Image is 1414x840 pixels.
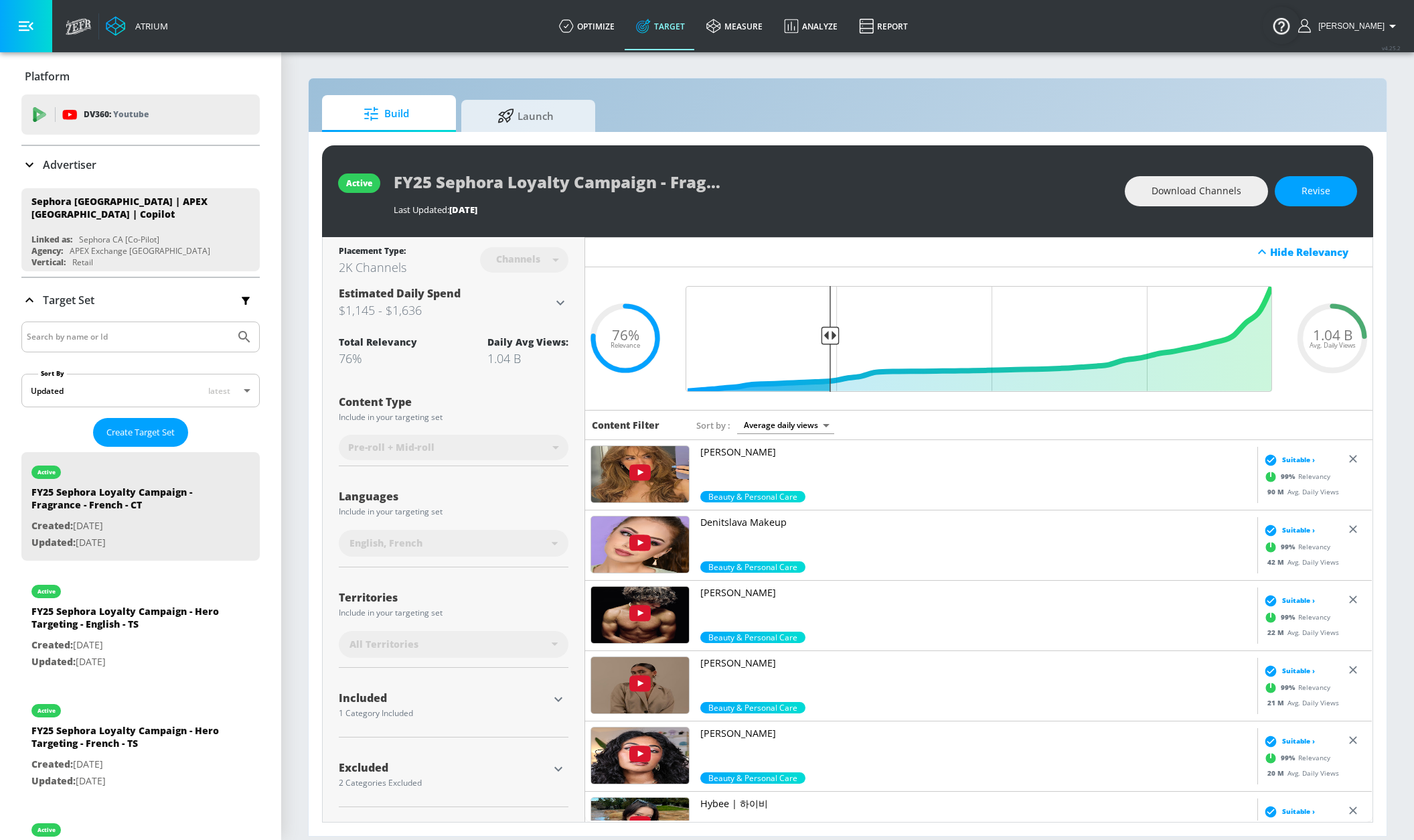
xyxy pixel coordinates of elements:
[1281,472,1298,482] span: 99 %
[31,536,76,549] span: Updated:
[700,445,1252,491] a: [PERSON_NAME]
[31,605,219,637] div: FY25 Sephora Loyalty Campaign - Hero Targeting - English - TS
[700,586,1252,632] a: [PERSON_NAME]
[1275,176,1357,206] button: Revise
[700,772,805,784] div: 99.0%
[487,350,568,366] div: 1.04 B
[700,727,1252,772] a: [PERSON_NAME]
[1382,44,1401,52] span: v 4.25.2
[1282,596,1315,606] span: Suitable ›
[700,632,805,643] div: 99.0%
[1261,524,1315,537] div: Suitable ›
[1282,455,1315,465] span: Suitable ›
[1261,819,1330,839] div: Relevancy
[72,257,93,268] div: Retail
[700,797,1252,811] p: Hybee | 하이비
[700,561,805,573] div: 99.0%
[1267,628,1287,637] span: 22 M
[339,693,548,703] div: Included
[21,278,260,322] div: Target Set
[1267,698,1287,707] span: 21 M
[591,516,689,573] img: UUXoY0ZeHZBe0p-ByCiYP_XQ
[31,385,64,397] div: Updated
[591,587,689,643] img: UU9e1l_HMVgy49zQJ7zE13LQ
[1261,678,1330,698] div: Relevancy
[31,195,238,220] div: Sephora [GEOGRAPHIC_DATA] | APEX [GEOGRAPHIC_DATA] | Copilot
[1261,735,1315,748] div: Suitable ›
[679,286,1279,392] input: Final Threshold
[31,234,72,245] div: Linked as:
[1263,7,1300,44] button: Open Resource Center
[1282,807,1315,817] span: Suitable ›
[1282,736,1315,746] span: Suitable ›
[548,2,625,50] a: optimize
[21,188,260,271] div: Sephora [GEOGRAPHIC_DATA] | APEX [GEOGRAPHIC_DATA] | CopilotLinked as:Sephora CA [Co-Pilot]Agency...
[31,637,219,654] p: [DATE]
[21,94,260,135] div: DV360: Youtube
[106,425,175,440] span: Create Target Set
[1282,525,1315,535] span: Suitable ›
[31,756,219,773] p: [DATE]
[1267,557,1287,567] span: 42 M
[31,519,73,532] span: Created:
[700,491,805,502] div: 99.0%
[1261,487,1339,497] div: Avg. Daily Views
[346,178,372,189] div: active
[339,508,568,516] div: Include in your targeting set
[106,16,168,36] a: Atrium
[449,204,477,216] span: [DATE]
[696,2,773,50] a: measure
[700,561,805,573] span: Beauty & Personal Care
[31,724,219,756] div: FY25 Sephora Loyalty Campaign - Hero Targeting - French - TS
[700,772,805,784] span: Beauty & Personal Care
[37,707,56,714] div: active
[31,655,76,668] span: Updated:
[339,762,548,773] div: Excluded
[25,69,70,84] p: Platform
[339,286,461,301] span: Estimated Daily Spend
[31,638,73,651] span: Created:
[21,452,260,561] div: activeFY25 Sephora Loyalty Campaign - Fragrance - French - CTCreated:[DATE]Updated:[DATE]
[348,441,435,454] span: Pre-roll + Mid-roll
[339,631,568,658] div: All Territories
[70,245,210,257] div: APEX Exchange [GEOGRAPHIC_DATA]
[1281,612,1298,622] span: 99 %
[21,571,260,680] div: activeFY25 Sephora Loyalty Campaign - Hero Targeting - English - TSCreated:[DATE]Updated:[DATE]
[339,245,406,259] div: Placement Type:
[737,416,834,434] div: Average daily views
[700,445,1252,459] p: [PERSON_NAME]
[1282,666,1315,676] span: Suitable ›
[1261,467,1330,487] div: Relevancy
[43,157,96,172] p: Advertiser
[339,286,568,320] div: Estimated Daily Spend$1,145 - $1,636
[1261,664,1315,678] div: Suitable ›
[339,491,568,502] div: Languages
[21,691,260,799] div: activeFY25 Sephora Loyalty Campaign - Hero Targeting - French - TSCreated:[DATE]Updated:[DATE]
[1261,453,1315,467] div: Suitable ›
[611,342,640,349] span: Relevance
[1261,768,1339,778] div: Avg. Daily Views
[1270,245,1365,259] div: Hide Relevancy
[585,237,1372,267] div: Hide Relevancy
[591,727,689,784] img: UUlrSLy_JEgbahNjlvkS0vig
[38,369,67,378] label: Sort By
[37,469,56,476] div: active
[1281,683,1298,693] span: 99 %
[31,486,219,518] div: FY25 Sephora Loyalty Campaign - Fragrance - French - CT
[339,301,552,320] h3: $1,145 - $1,636
[79,234,159,245] div: Sephora CA [Co-Pilot]
[339,259,406,275] div: 2K Channels
[21,146,260,184] div: Advertiser
[1261,608,1330,628] div: Relevancy
[1267,487,1287,496] span: 90 M
[1298,18,1401,34] button: [PERSON_NAME]
[489,253,547,265] div: Channels
[1267,768,1287,778] span: 20 M
[625,2,696,50] a: Target
[1261,805,1315,819] div: Suitable ›
[339,413,568,421] div: Include in your targeting set
[339,709,548,717] div: 1 Category Included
